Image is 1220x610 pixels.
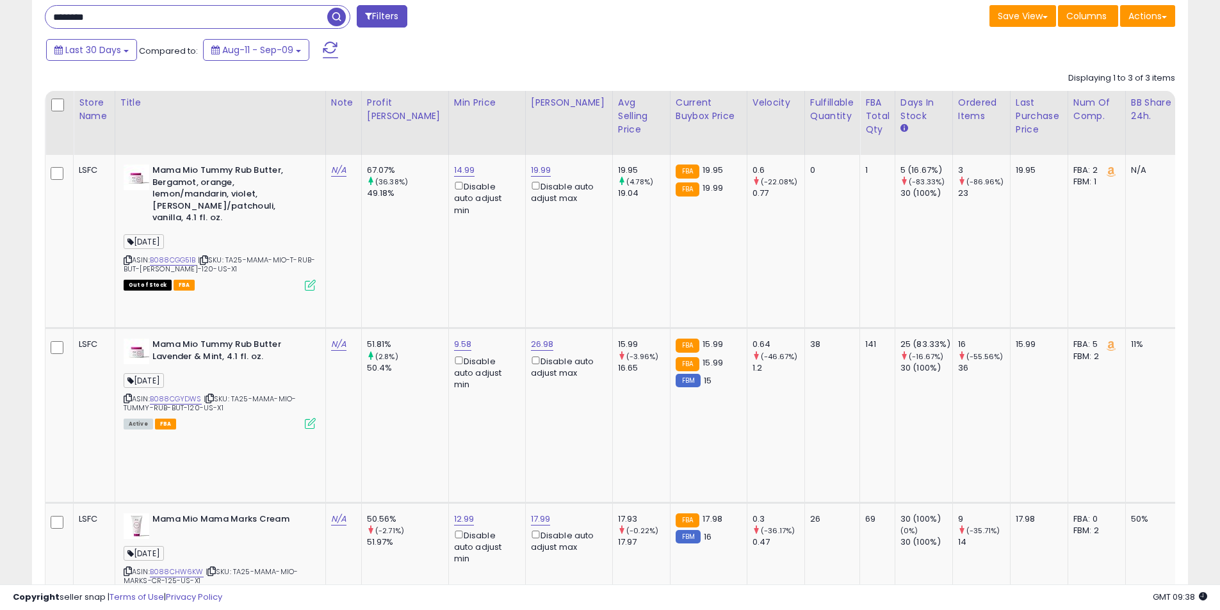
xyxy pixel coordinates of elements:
small: (-3.96%) [626,351,658,362]
span: 19.95 [703,164,723,176]
div: seller snap | | [13,591,222,604]
b: Mama Mio Mama Marks Cream [152,513,308,529]
div: 16.65 [618,362,670,374]
span: FBA [174,280,195,291]
div: 0.6 [752,165,804,176]
small: (-36.17%) [761,526,795,536]
div: BB Share 24h. [1131,96,1178,123]
a: B088CGG51B [150,255,196,266]
small: (4.78%) [626,177,653,187]
div: 9 [958,513,1010,525]
div: Disable auto adjust max [531,179,603,204]
a: 17.99 [531,513,551,526]
div: 36 [958,362,1010,374]
small: FBM [676,374,701,387]
a: 19.99 [531,164,551,177]
div: [PERSON_NAME] [531,96,607,109]
small: (-46.67%) [761,351,797,362]
span: [DATE] [124,373,164,388]
div: 15.99 [1016,339,1058,350]
div: FBA: 2 [1073,165,1116,176]
div: 30 (100%) [900,513,952,525]
button: Save View [989,5,1056,27]
div: 5 (16.67%) [900,165,952,176]
small: FBM [676,530,701,543]
a: Terms of Use [110,591,164,603]
div: 141 [865,339,885,350]
a: 26.98 [531,338,554,351]
div: 3 [958,165,1010,176]
div: 16 [958,339,1010,350]
div: 50.56% [367,513,448,525]
div: ASIN: [124,165,316,289]
div: Disable auto adjust max [531,528,603,553]
div: 17.98 [1016,513,1058,525]
b: Mama Mio Tummy Rub Butter Lavender & Mint, 4.1 fl. oz. [152,339,308,365]
div: Fulfillable Quantity [810,96,854,123]
div: 0 [810,165,850,176]
div: Current Buybox Price [676,96,742,123]
span: Columns [1066,10,1107,22]
div: Profit [PERSON_NAME] [367,96,443,123]
div: 17.93 [618,513,670,525]
div: Title [120,96,320,109]
a: 9.58 [454,338,472,351]
b: Mama Mio Tummy Rub Butter, Bergamot, orange, lemon/mandarin, violet, [PERSON_NAME]/patchouli, van... [152,165,308,227]
div: Last Purchase Price [1016,96,1062,136]
div: 0.3 [752,513,804,525]
div: 69 [865,513,885,525]
span: 15 [704,374,712,387]
small: (-2.71%) [375,526,404,536]
div: 30 (100%) [900,362,952,374]
small: (2.8%) [375,351,398,362]
div: FBM: 2 [1073,351,1116,362]
button: Columns [1058,5,1118,27]
div: FBA: 5 [1073,339,1116,350]
img: 31XAY1JnckL._SL40_.jpg [124,339,149,364]
span: | SKU: TA25-MAMA-MIO-TUMMY-RUB-BUT-120-US-X1 [124,394,296,413]
small: (-86.96%) [966,177,1004,187]
div: 14 [958,536,1010,548]
div: 25 (83.33%) [900,339,952,350]
small: FBA [676,165,699,179]
small: FBA [676,339,699,353]
small: Days In Stock. [900,123,908,134]
span: 17.98 [703,513,722,525]
small: (36.38%) [375,177,408,187]
a: N/A [331,338,346,351]
div: 19.04 [618,188,670,199]
span: 15.99 [703,338,723,350]
span: 16 [704,531,712,543]
button: Actions [1120,5,1175,27]
small: FBA [676,513,699,527]
div: Disable auto adjust min [454,179,516,216]
div: 50.4% [367,362,448,374]
small: (-35.71%) [966,526,1000,536]
div: 38 [810,339,850,350]
span: [DATE] [124,234,164,249]
div: Disable auto adjust min [454,354,516,391]
div: LSFC [79,165,105,176]
div: Ordered Items [958,96,1005,123]
div: Store Name [79,96,110,123]
a: B088CHW6KW [150,566,204,577]
small: FBA [676,357,699,371]
div: Avg Selling Price [618,96,665,136]
div: 30 (100%) [900,188,952,199]
span: Aug-11 - Sep-09 [222,44,293,56]
div: 50% [1131,513,1173,525]
div: Disable auto adjust max [531,354,603,379]
div: 23 [958,188,1010,199]
span: All listings that are currently out of stock and unavailable for purchase on Amazon [124,280,172,291]
div: 19.95 [618,165,670,176]
small: (-22.08%) [761,177,797,187]
div: 30 (100%) [900,536,952,548]
small: (-55.56%) [966,351,1003,362]
div: FBM: 1 [1073,176,1116,188]
div: FBA Total Qty [865,96,890,136]
div: Disable auto adjust min [454,528,516,565]
div: LSFC [79,339,105,350]
div: Note [331,96,356,109]
span: Compared to: [139,45,198,57]
strong: Copyright [13,591,60,603]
